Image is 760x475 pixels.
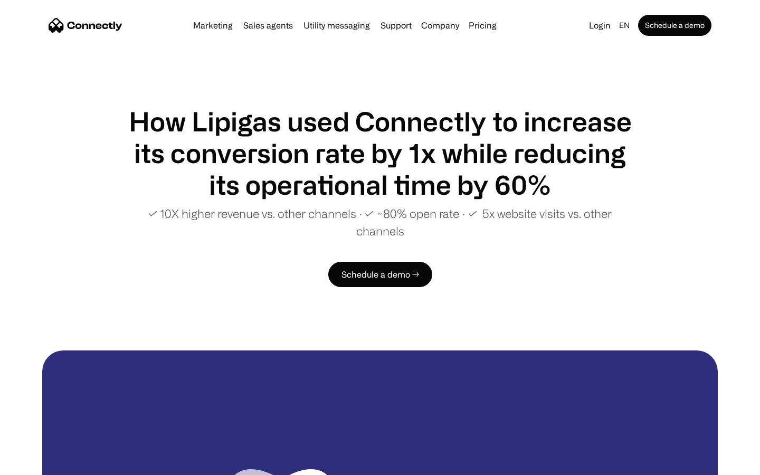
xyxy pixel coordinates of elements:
div: Company [418,18,462,33]
ul: Language list [21,457,63,471]
a: Support [376,21,416,30]
p: ✓ 10X higher revenue vs. other channels ∙ ✓ ~80% open rate ∙ ✓ 5x website visits vs. other channels [127,205,633,240]
a: Utility messaging [299,21,374,30]
div: en [615,18,636,33]
a: home [49,17,122,33]
a: Sales agents [239,21,297,30]
a: Pricing [464,21,501,30]
aside: Language selected: English [11,455,63,471]
div: en [619,18,630,33]
a: Login [585,18,615,33]
div: Company [421,18,459,33]
h1: How Lipigas used Connectly to increase its conversion rate by 1x while reducing its operational t... [127,106,633,201]
a: Schedule a demo [638,15,711,36]
a: Marketing [189,21,237,30]
a: Schedule a demo → [328,262,432,287]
